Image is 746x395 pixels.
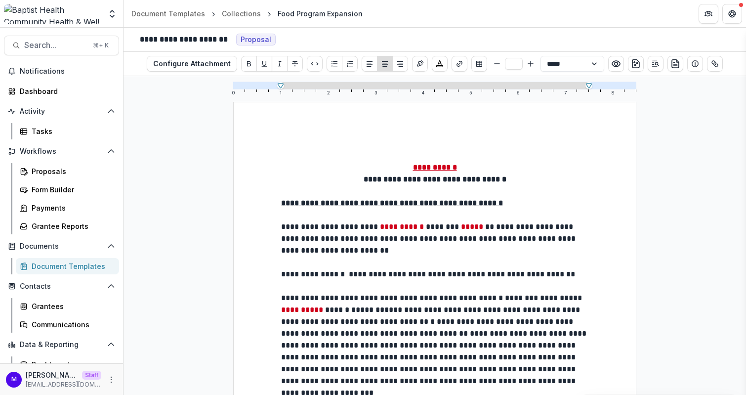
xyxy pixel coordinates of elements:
div: Grantee Reports [32,221,111,231]
button: Strike [287,56,303,72]
button: Open entity switcher [105,4,119,24]
button: More [105,374,117,386]
div: Food Program Expansion [278,8,363,19]
span: Activity [20,107,103,116]
span: Documents [20,242,103,251]
button: Get Help [722,4,742,24]
button: Configure Attachment [147,56,237,72]
span: Notifications [20,67,115,76]
div: Document Templates [32,261,111,271]
button: Bold [241,56,257,72]
button: Preview preview-doc.pdf [608,56,624,72]
a: Grantee Reports [16,218,119,234]
button: Insert Signature [412,56,428,72]
button: Ordered List [342,56,358,72]
button: preview-proposal-pdf [667,56,683,72]
a: Grantees [16,298,119,314]
div: ⌘ + K [91,40,111,51]
div: Tasks [32,126,111,136]
button: Bullet List [327,56,342,72]
span: Contacts [20,282,103,291]
nav: breadcrumb [127,6,367,21]
a: Dashboard [4,83,119,99]
button: Open Workflows [4,143,119,159]
p: Staff [82,371,101,380]
p: [EMAIL_ADDRESS][DOMAIN_NAME] [26,380,101,389]
a: Communications [16,316,119,333]
div: Communications [32,319,111,330]
a: Proposals [16,163,119,179]
p: [PERSON_NAME] [26,370,78,380]
button: Show related entities [707,56,723,72]
div: Payments [32,203,111,213]
a: Document Templates [16,258,119,274]
div: Dashboard [20,86,111,96]
button: Open Documents [4,238,119,254]
span: Workflows [20,147,103,156]
button: Open Activity [4,103,119,119]
div: Maddie [11,376,17,383]
div: Grantees [32,301,111,311]
button: Align Left [362,56,377,72]
button: Search... [4,36,119,55]
button: Show details [687,56,703,72]
button: Underline [256,56,272,72]
button: Align Center [377,56,393,72]
button: Open Contacts [4,278,119,294]
button: download-word [628,56,644,72]
button: Code [307,56,323,72]
button: Open Data & Reporting [4,337,119,352]
a: Collections [218,6,265,21]
div: Form Builder [32,184,111,195]
button: Insert Table [471,56,487,72]
button: Notifications [4,63,119,79]
a: Dashboard [16,356,119,373]
a: Document Templates [127,6,209,21]
button: Align Right [392,56,408,72]
a: Form Builder [16,181,119,198]
button: Partners [699,4,718,24]
div: Proposals [32,166,111,176]
span: Data & Reporting [20,341,103,349]
div: Document Templates [131,8,205,19]
button: Smaller [491,58,503,70]
div: Collections [222,8,261,19]
button: Choose font color [432,56,448,72]
button: Bigger [525,58,537,70]
span: Search... [24,41,87,50]
div: Dashboard [32,359,111,370]
button: Open Editor Sidebar [648,56,663,72]
span: Proposal [241,36,271,44]
button: Create link [452,56,467,72]
button: Italicize [272,56,288,72]
img: Baptist Health Community Health & Well Being logo [4,4,101,24]
a: Tasks [16,123,119,139]
a: Payments [16,200,119,216]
